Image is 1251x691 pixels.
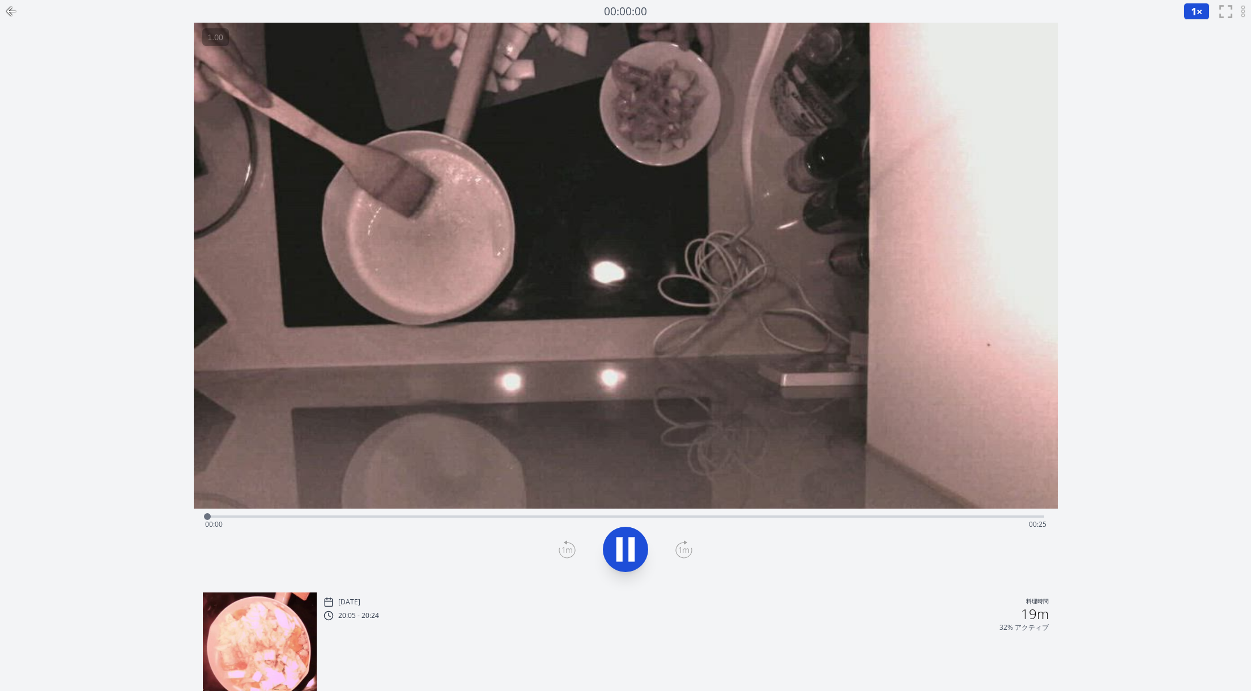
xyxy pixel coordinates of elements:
button: 1× [1184,3,1210,20]
h2: 19m [1021,607,1049,621]
p: 20:05 - 20:24 [338,611,379,620]
span: 00:25 [1029,519,1046,529]
p: [DATE] [338,598,360,607]
span: 1 [1191,5,1197,18]
p: 32% アクティブ [999,623,1049,632]
p: 料理時間 [1026,597,1049,607]
a: 00:00:00 [604,3,647,20]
